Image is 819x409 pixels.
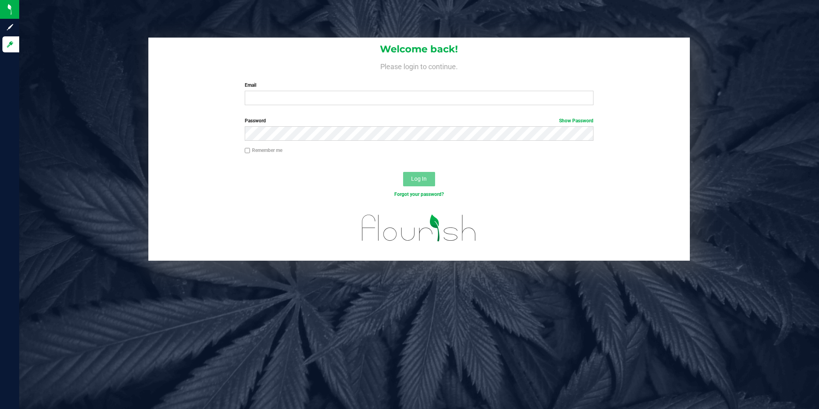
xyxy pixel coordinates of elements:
[352,206,487,250] img: flourish_logo.svg
[559,118,593,124] a: Show Password
[6,23,14,31] inline-svg: Sign up
[403,172,435,186] button: Log In
[148,44,689,54] h1: Welcome back!
[6,40,14,48] inline-svg: Log in
[245,82,593,89] label: Email
[245,147,282,154] label: Remember me
[411,176,427,182] span: Log In
[394,192,444,197] a: Forgot your password?
[245,148,250,154] input: Remember me
[245,118,266,124] span: Password
[148,61,689,70] h4: Please login to continue.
